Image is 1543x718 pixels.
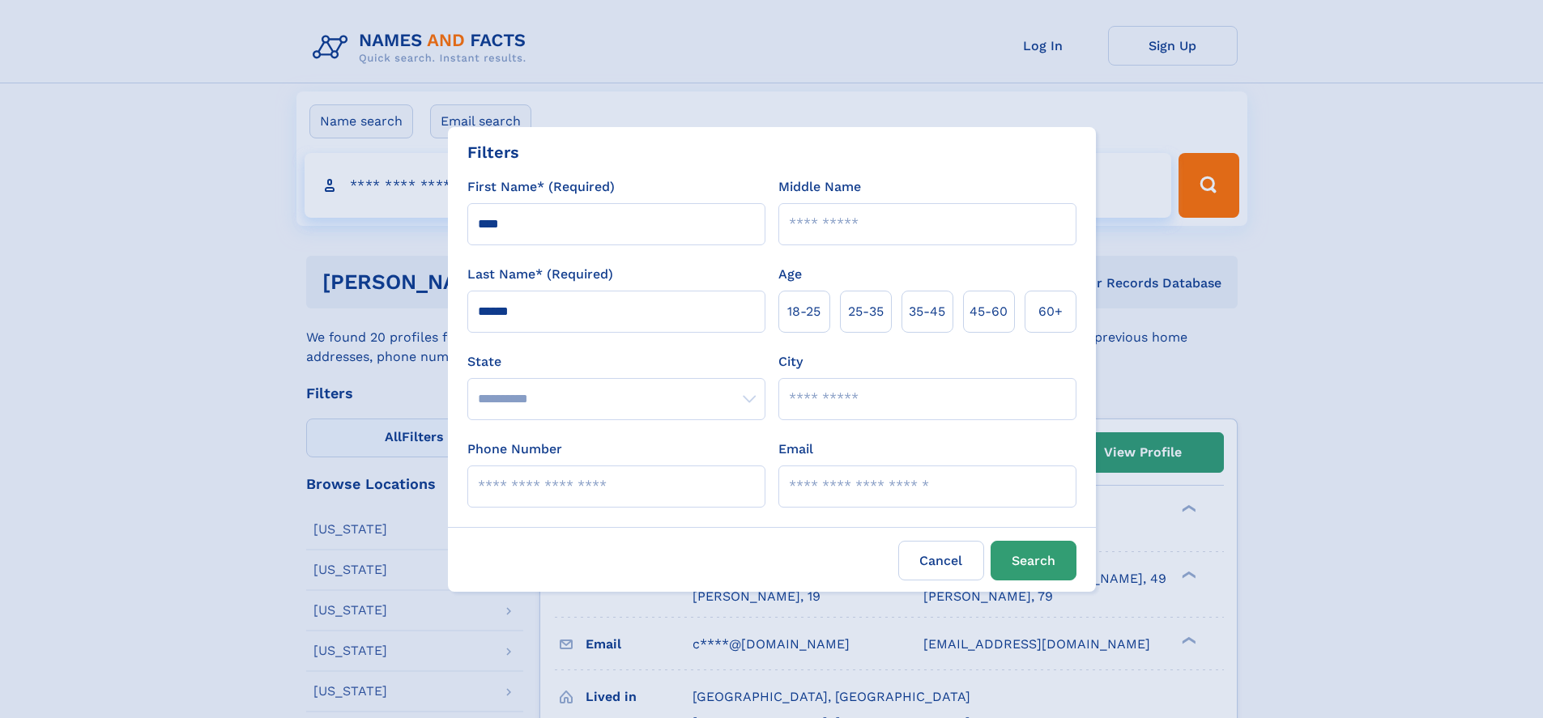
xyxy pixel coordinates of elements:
[467,177,615,197] label: First Name* (Required)
[778,177,861,197] label: Middle Name
[467,352,765,372] label: State
[787,302,821,321] span: 18‑25
[467,140,519,164] div: Filters
[778,440,813,459] label: Email
[848,302,884,321] span: 25‑35
[778,265,802,284] label: Age
[1038,302,1063,321] span: 60+
[898,541,984,580] label: Cancel
[909,302,945,321] span: 35‑45
[991,541,1076,580] button: Search
[778,352,803,372] label: City
[970,302,1008,321] span: 45‑60
[467,265,613,284] label: Last Name* (Required)
[467,440,562,459] label: Phone Number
